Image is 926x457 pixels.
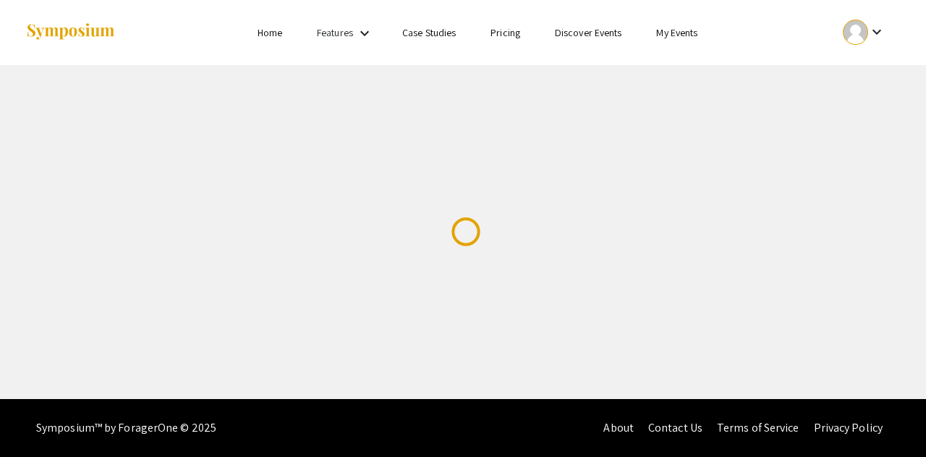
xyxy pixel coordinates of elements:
[656,26,697,39] a: My Events
[814,420,883,435] a: Privacy Policy
[356,25,373,42] mat-icon: Expand Features list
[828,16,901,49] button: Expand account dropdown
[317,26,353,39] a: Features
[868,23,885,41] mat-icon: Expand account dropdown
[36,399,216,457] div: Symposium™ by ForagerOne © 2025
[865,392,915,446] iframe: Chat
[555,26,622,39] a: Discover Events
[603,420,634,435] a: About
[402,26,456,39] a: Case Studies
[648,420,702,435] a: Contact Us
[258,26,282,39] a: Home
[717,420,799,435] a: Terms of Service
[25,22,116,42] img: Symposium by ForagerOne
[490,26,520,39] a: Pricing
